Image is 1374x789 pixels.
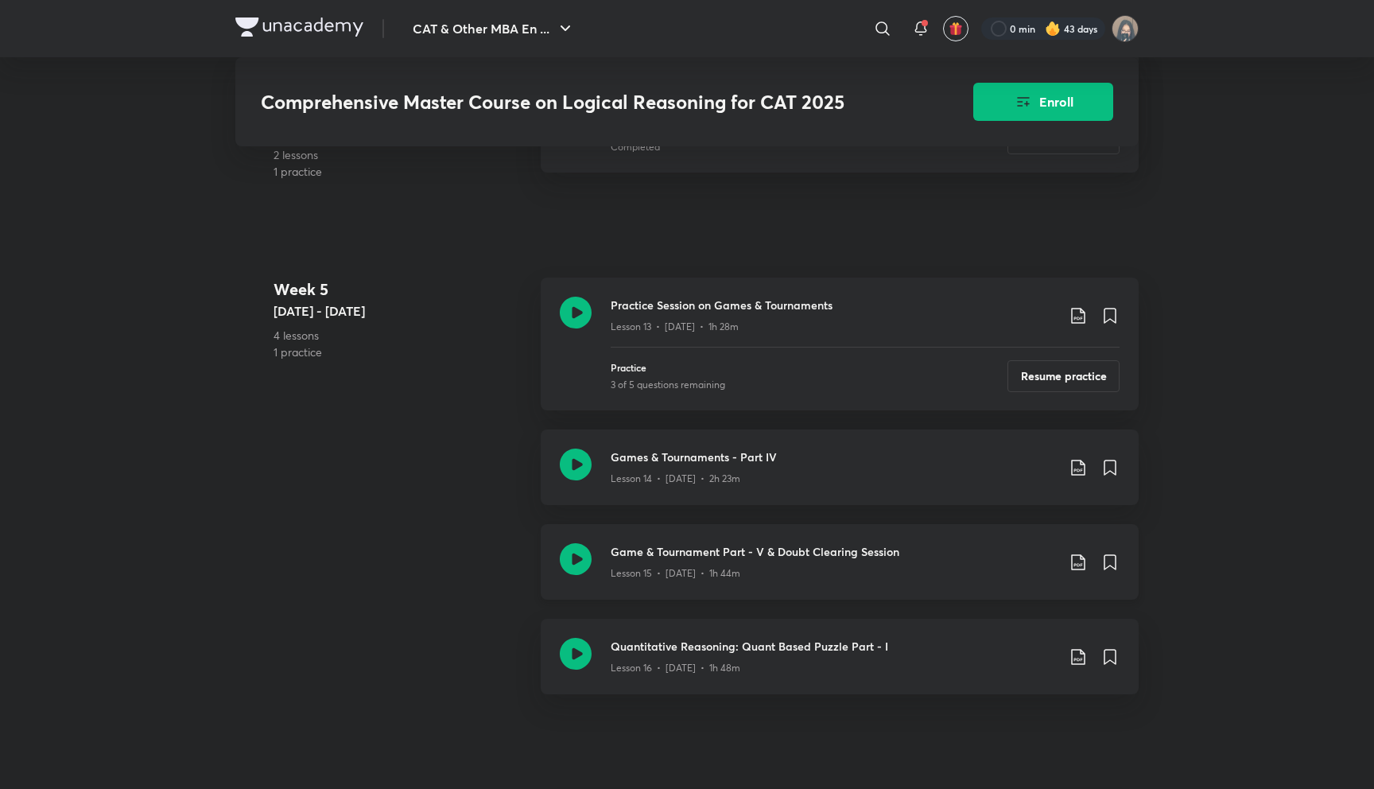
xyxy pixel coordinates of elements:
[611,543,1056,560] h3: Game & Tournament Part - V & Doubt Clearing Session
[274,344,528,360] p: 1 practice
[611,449,1056,465] h3: Games & Tournaments - Part IV
[235,17,363,37] img: Company Logo
[611,320,739,334] p: Lesson 13 • [DATE] • 1h 28m
[611,638,1056,655] h3: Quantitative Reasoning: Quant Based Puzzle Part - I
[274,278,528,301] h4: Week 5
[274,146,528,163] p: 2 lessons
[235,17,363,41] a: Company Logo
[541,524,1139,619] a: Game & Tournament Part - V & Doubt Clearing SessionLesson 15 • [DATE] • 1h 44m
[261,91,883,114] h3: Comprehensive Master Course on Logical Reasoning for CAT 2025
[541,278,1139,429] a: Practice Session on Games & TournamentsLesson 13 • [DATE] • 1h 28mPractice3 of 5 questions remain...
[611,297,1056,313] h3: Practice Session on Games & Tournaments
[949,21,963,36] img: avatar
[274,163,528,180] p: 1 practice
[611,140,660,154] div: Completed
[1045,21,1061,37] img: streak
[541,619,1139,713] a: Quantitative Reasoning: Quant Based Puzzle Part - ILesson 16 • [DATE] • 1h 48m
[403,13,584,45] button: CAT & Other MBA En ...
[611,360,725,375] p: Practice
[611,566,740,581] p: Lesson 15 • [DATE] • 1h 44m
[611,472,740,486] p: Lesson 14 • [DATE] • 2h 23m
[943,16,968,41] button: avatar
[1112,15,1139,42] img: Jarul Jangid
[973,83,1113,121] button: Enroll
[611,661,740,675] p: Lesson 16 • [DATE] • 1h 48m
[541,429,1139,524] a: Games & Tournaments - Part IVLesson 14 • [DATE] • 2h 23m
[274,301,528,321] h5: [DATE] - [DATE]
[274,327,528,344] p: 4 lessons
[1007,360,1120,392] button: Resume practice
[611,378,725,392] div: 3 of 5 questions remaining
